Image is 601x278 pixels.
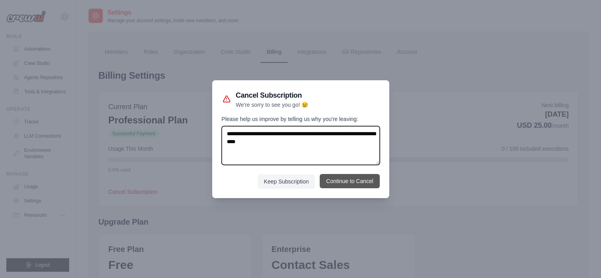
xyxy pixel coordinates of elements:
button: Keep Subscription [258,174,315,189]
p: We're sorry to see you go! 😢 [236,101,309,109]
h3: Cancel Subscription [236,90,309,101]
label: Please help us improve by telling us why you're leaving: [222,115,380,123]
iframe: Chat Widget [561,240,601,278]
button: Continue to Cancel [320,174,379,188]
